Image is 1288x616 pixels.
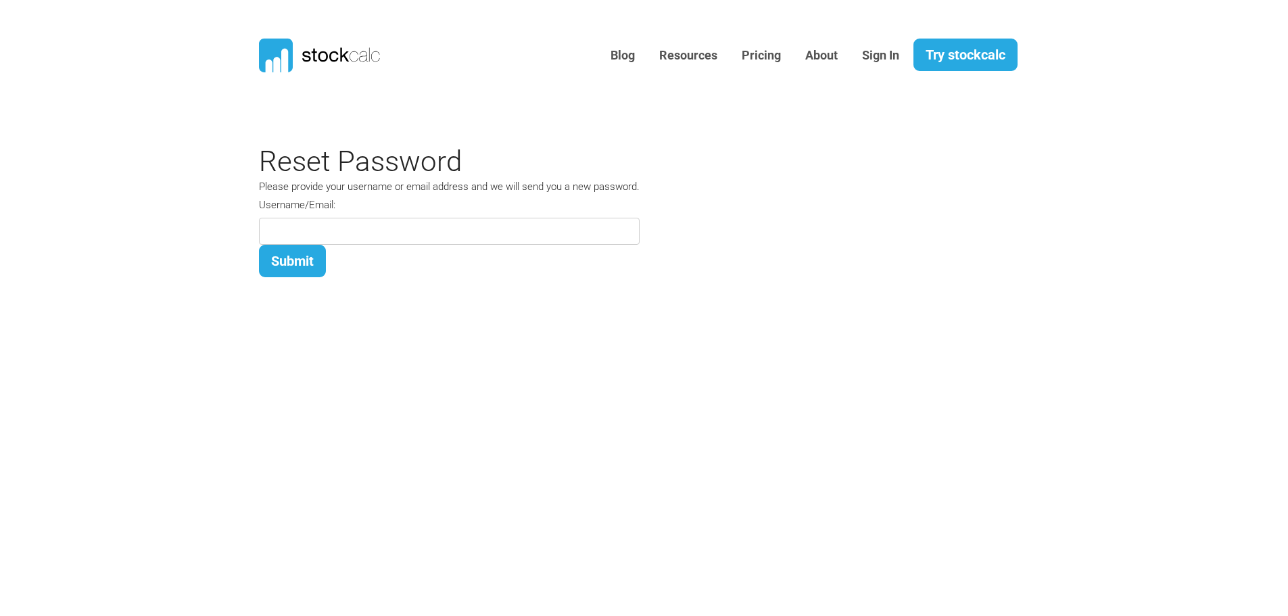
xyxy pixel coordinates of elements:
[649,39,728,72] a: Resources
[795,39,848,72] a: About
[259,197,335,213] label: Username/Email:
[259,179,640,195] p: Please provide your username or email address and we will send you a new password.
[852,39,909,72] a: Sign In
[259,245,326,277] button: Submit
[913,39,1018,71] a: Try stockcalc
[259,145,640,179] h2: Reset Password
[600,39,645,72] a: Blog
[732,39,791,72] a: Pricing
